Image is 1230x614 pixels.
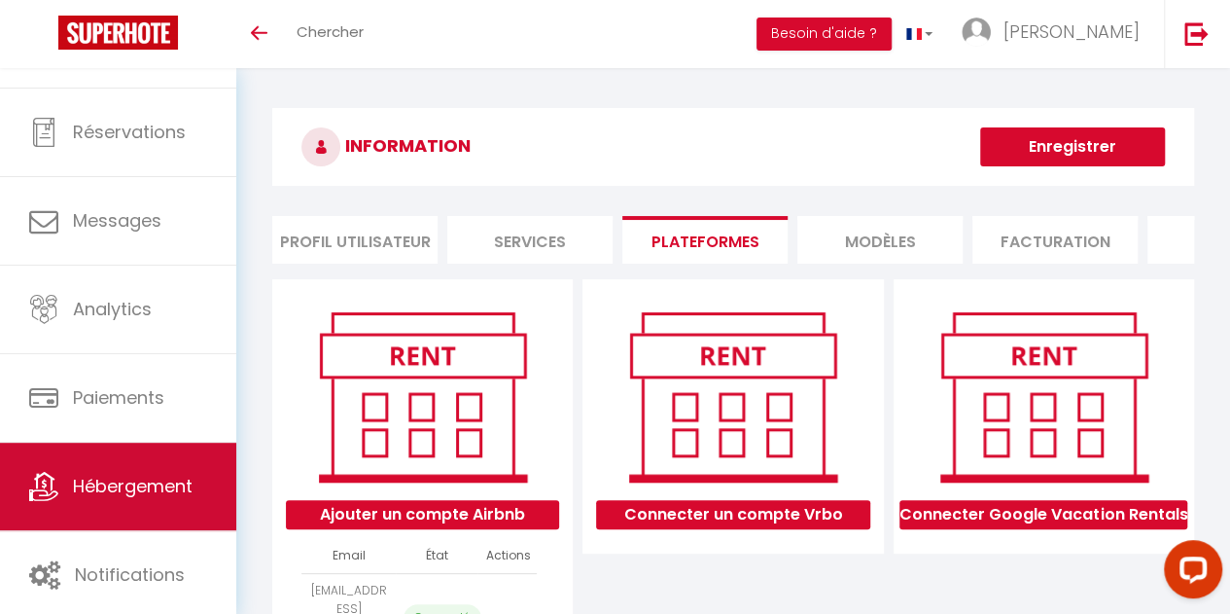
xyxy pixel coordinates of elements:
[797,216,963,264] li: MODÈLES
[75,562,185,587] span: Notifications
[73,385,164,410] span: Paiements
[1003,19,1140,44] span: [PERSON_NAME]
[962,18,991,47] img: ...
[920,304,1168,490] img: rent.png
[477,539,536,573] th: Actions
[272,108,1194,186] h3: INFORMATION
[299,304,546,490] img: rent.png
[396,539,478,573] th: État
[73,474,193,498] span: Hébergement
[73,297,152,321] span: Analytics
[980,127,1165,166] button: Enregistrer
[1148,532,1230,614] iframe: LiveChat chat widget
[899,500,1187,529] button: Connecter Google Vacation Rentals
[73,120,186,144] span: Réservations
[1184,21,1209,46] img: logout
[622,216,788,264] li: Plateformes
[972,216,1138,264] li: Facturation
[301,539,396,573] th: Email
[73,208,161,233] span: Messages
[272,216,438,264] li: Profil Utilisateur
[58,16,178,50] img: Super Booking
[596,500,869,529] button: Connecter un compte Vrbo
[286,500,559,529] button: Ajouter un compte Airbnb
[609,304,857,490] img: rent.png
[297,21,364,42] span: Chercher
[756,18,892,51] button: Besoin d'aide ?
[447,216,613,264] li: Services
